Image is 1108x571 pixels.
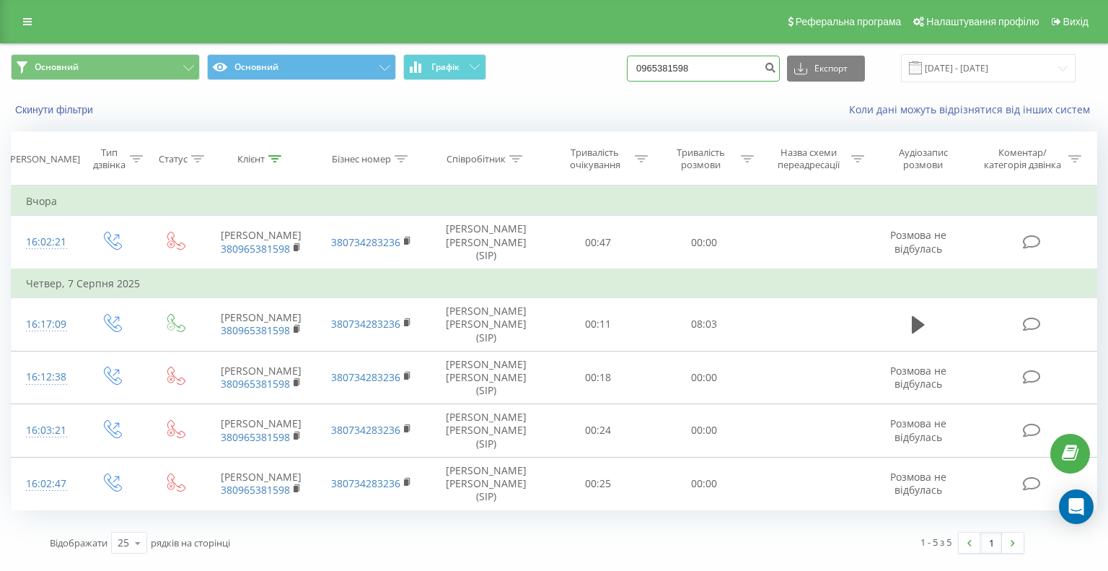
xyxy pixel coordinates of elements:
[426,404,545,458] td: [PERSON_NAME] [PERSON_NAME] (SIP)
[11,103,100,116] button: Скинути фільтри
[426,298,545,352] td: [PERSON_NAME] [PERSON_NAME] (SIP)
[545,404,651,458] td: 00:24
[403,54,486,80] button: Графік
[11,54,200,80] button: Основний
[796,16,902,27] span: Реферальна програма
[12,269,1097,298] td: Четвер, 7 Серпня 2025
[331,235,400,249] a: 380734283236
[651,457,757,510] td: 00:00
[331,370,400,384] a: 380734283236
[426,216,545,269] td: [PERSON_NAME] [PERSON_NAME] (SIP)
[890,364,946,391] span: Розмова не відбулась
[206,216,317,269] td: [PERSON_NAME]
[664,147,737,171] div: Тривалість розмови
[26,228,65,256] div: 16:02:21
[92,147,126,171] div: Тип дзвінка
[890,228,946,255] span: Розмова не відбулась
[770,147,848,171] div: Назва схеми переадресації
[1063,16,1089,27] span: Вихід
[35,61,79,73] span: Основний
[151,536,230,549] span: рядків на сторінці
[221,483,290,497] a: 380965381598
[331,423,400,437] a: 380734283236
[926,16,1039,27] span: Налаштування профілю
[206,298,317,352] td: [PERSON_NAME]
[221,323,290,337] a: 380965381598
[206,457,317,510] td: [PERSON_NAME]
[545,457,651,510] td: 00:25
[881,147,966,171] div: Аудіозапис розмови
[26,470,65,498] div: 16:02:47
[207,54,396,80] button: Основний
[221,430,290,444] a: 380965381598
[545,351,651,404] td: 00:18
[221,242,290,256] a: 380965381598
[849,103,1097,116] a: Коли дані можуть відрізнятися вiд інших систем
[651,351,757,404] td: 00:00
[651,404,757,458] td: 00:00
[331,476,400,490] a: 380734283236
[558,147,631,171] div: Тривалість очікування
[545,298,651,352] td: 00:11
[26,310,65,339] div: 16:17:09
[651,298,757,352] td: 08:03
[890,470,946,497] span: Розмова не відбулась
[426,351,545,404] td: [PERSON_NAME] [PERSON_NAME] (SIP)
[221,377,290,391] a: 380965381598
[26,363,65,391] div: 16:12:38
[7,153,80,165] div: [PERSON_NAME]
[627,56,780,82] input: Пошук за номером
[920,535,951,549] div: 1 - 5 з 5
[237,153,265,165] div: Клієнт
[206,351,317,404] td: [PERSON_NAME]
[980,147,1065,171] div: Коментар/категорія дзвінка
[50,536,107,549] span: Відображати
[26,417,65,445] div: 16:03:21
[980,533,1002,553] a: 1
[1059,489,1094,524] div: Open Intercom Messenger
[206,404,317,458] td: [PERSON_NAME]
[890,417,946,443] span: Розмова не відбулась
[331,317,400,331] a: 380734283236
[12,187,1097,216] td: Вчора
[332,153,391,165] div: Бізнес номер
[545,216,651,269] td: 00:47
[426,457,545,510] td: [PERSON_NAME] [PERSON_NAME] (SIP)
[118,536,129,550] div: 25
[431,62,460,72] span: Графік
[447,153,506,165] div: Співробітник
[651,216,757,269] td: 00:00
[787,56,865,82] button: Експорт
[159,153,188,165] div: Статус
